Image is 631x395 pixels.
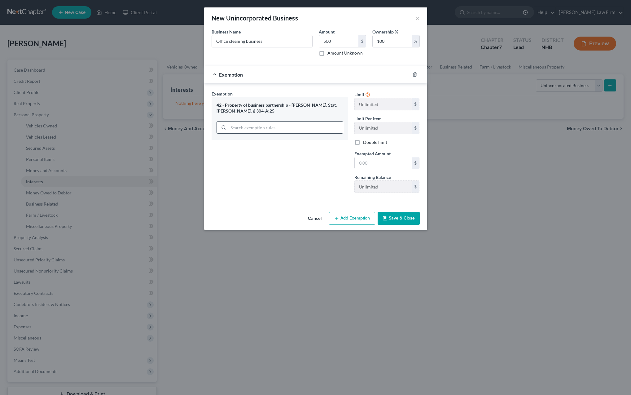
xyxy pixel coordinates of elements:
[372,29,398,35] label: Ownership %
[412,157,419,169] div: $
[363,139,387,145] label: Double limit
[412,122,419,134] div: $
[415,14,420,22] button: ×
[217,102,343,114] div: 42 - Property of business partnership - [PERSON_NAME]. Stat. [PERSON_NAME]. § 304-A:25
[378,212,420,225] button: Save & Close
[319,35,358,47] input: 0.00
[354,174,391,180] label: Remaining Balance
[412,98,419,110] div: $
[354,115,382,122] label: Limit Per Item
[228,122,343,133] input: Search exemption rules...
[303,212,326,225] button: Cancel
[212,14,298,22] div: New Unincorporated Business
[412,35,419,47] div: %
[354,151,391,156] span: Exempted Amount
[355,157,412,169] input: 0.00
[354,92,364,97] span: Limit
[355,122,412,134] input: --
[212,91,233,96] span: Exemption
[212,35,312,47] input: Enter name...
[373,35,412,47] input: 0.00
[319,29,335,35] label: Amount
[358,35,366,47] div: $
[212,29,241,34] span: Business Name
[412,181,419,193] div: $
[355,181,412,193] input: --
[327,50,363,56] label: Amount Unknown
[355,98,412,110] input: --
[219,72,243,78] span: Exemption
[329,212,375,225] button: Add Exemption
